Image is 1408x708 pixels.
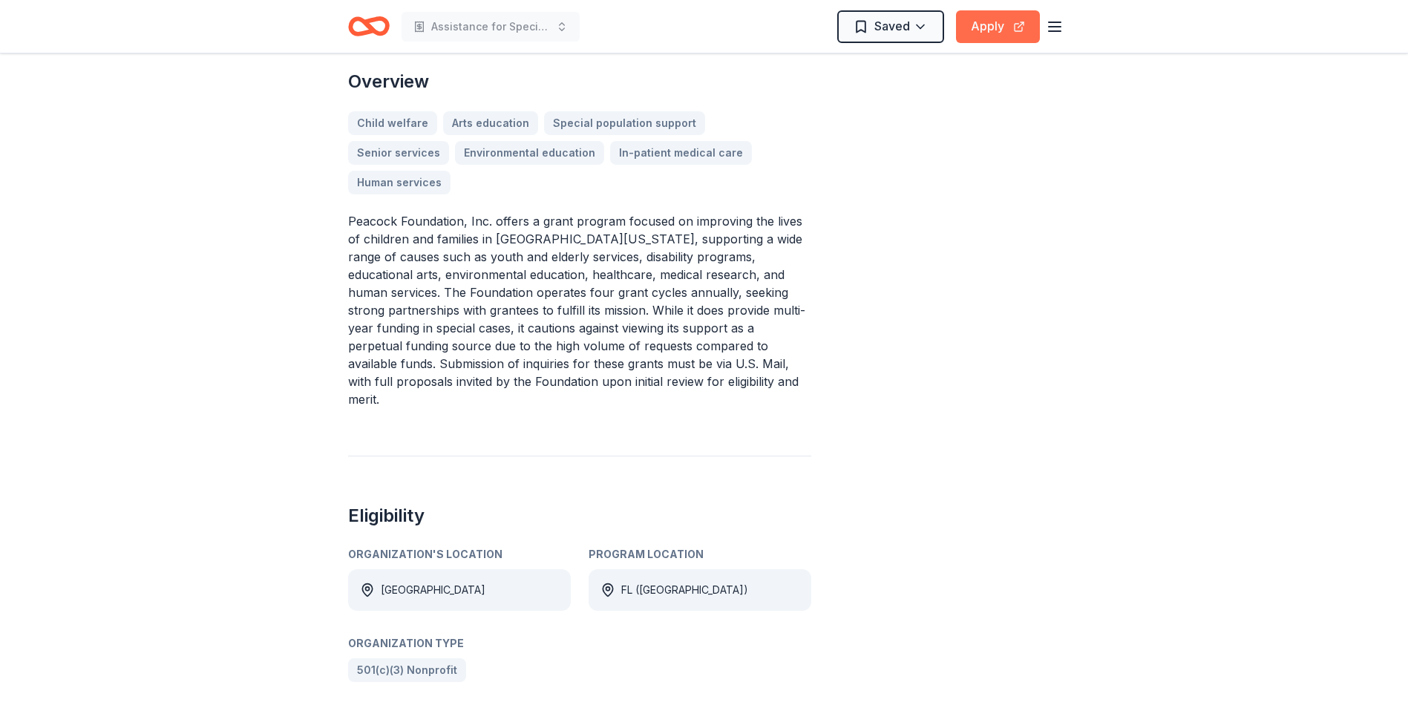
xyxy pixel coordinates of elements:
[348,635,811,652] div: Organization Type
[348,70,811,94] h2: Overview
[381,581,485,599] div: [GEOGRAPHIC_DATA]
[589,545,811,563] div: Program Location
[621,581,748,599] div: FL ([GEOGRAPHIC_DATA])
[874,16,910,36] span: Saved
[348,504,811,528] h2: Eligibility
[956,10,1040,43] button: Apply
[348,545,571,563] div: Organization's Location
[348,9,390,44] a: Home
[357,661,457,679] span: 501(c)(3) Nonprofit
[348,212,811,408] p: Peacock Foundation, Inc. offers a grant program focused on improving the lives of children and fa...
[348,658,466,682] a: 501(c)(3) Nonprofit
[431,18,550,36] span: Assistance for Special Needs
[837,10,944,43] button: Saved
[402,12,580,42] button: Assistance for Special Needs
